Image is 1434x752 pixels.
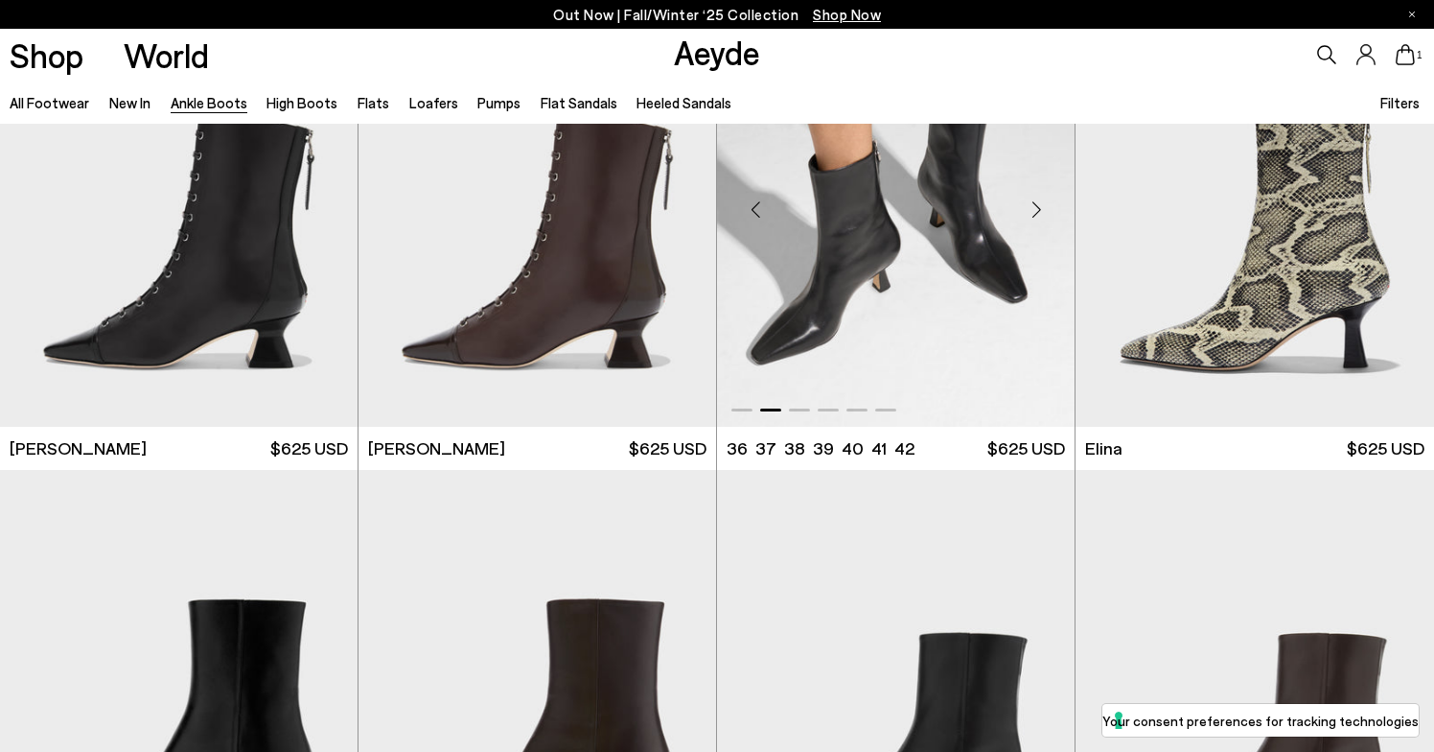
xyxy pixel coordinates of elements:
div: Next slide [1007,181,1065,239]
span: Elina [1085,436,1122,460]
ul: variant [727,436,909,460]
span: $625 USD [270,436,348,460]
li: 41 [871,436,887,460]
li: 38 [784,436,805,460]
p: Out Now | Fall/Winter ‘25 Collection [553,3,881,27]
a: Ankle Boots [171,94,247,111]
span: $625 USD [1347,436,1424,460]
a: New In [109,94,150,111]
a: 1 [1396,44,1415,65]
li: 39 [813,436,834,460]
div: Previous slide [727,181,784,239]
a: World [124,38,209,72]
a: Flat Sandals [541,94,617,111]
li: 36 [727,436,748,460]
span: 1 [1415,50,1424,60]
a: Pumps [477,94,520,111]
span: [PERSON_NAME] [10,436,147,460]
button: Your consent preferences for tracking technologies [1102,704,1419,737]
li: 40 [842,436,864,460]
a: Loafers [409,94,458,111]
span: $625 USD [629,436,706,460]
a: All Footwear [10,94,89,111]
a: [PERSON_NAME] $625 USD [358,427,716,470]
label: Your consent preferences for tracking technologies [1102,711,1419,731]
span: $625 USD [987,436,1065,460]
li: 37 [755,436,776,460]
a: Heeled Sandals [636,94,731,111]
a: Aeyde [674,32,760,72]
a: Flats [358,94,389,111]
a: 36 37 38 39 40 41 42 $625 USD [717,427,1075,470]
a: High Boots [266,94,337,111]
a: Elina $625 USD [1075,427,1434,470]
span: Filters [1380,94,1420,111]
span: [PERSON_NAME] [368,436,505,460]
li: 42 [894,436,914,460]
a: Shop [10,38,83,72]
span: Navigate to /collections/new-in [813,6,881,23]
